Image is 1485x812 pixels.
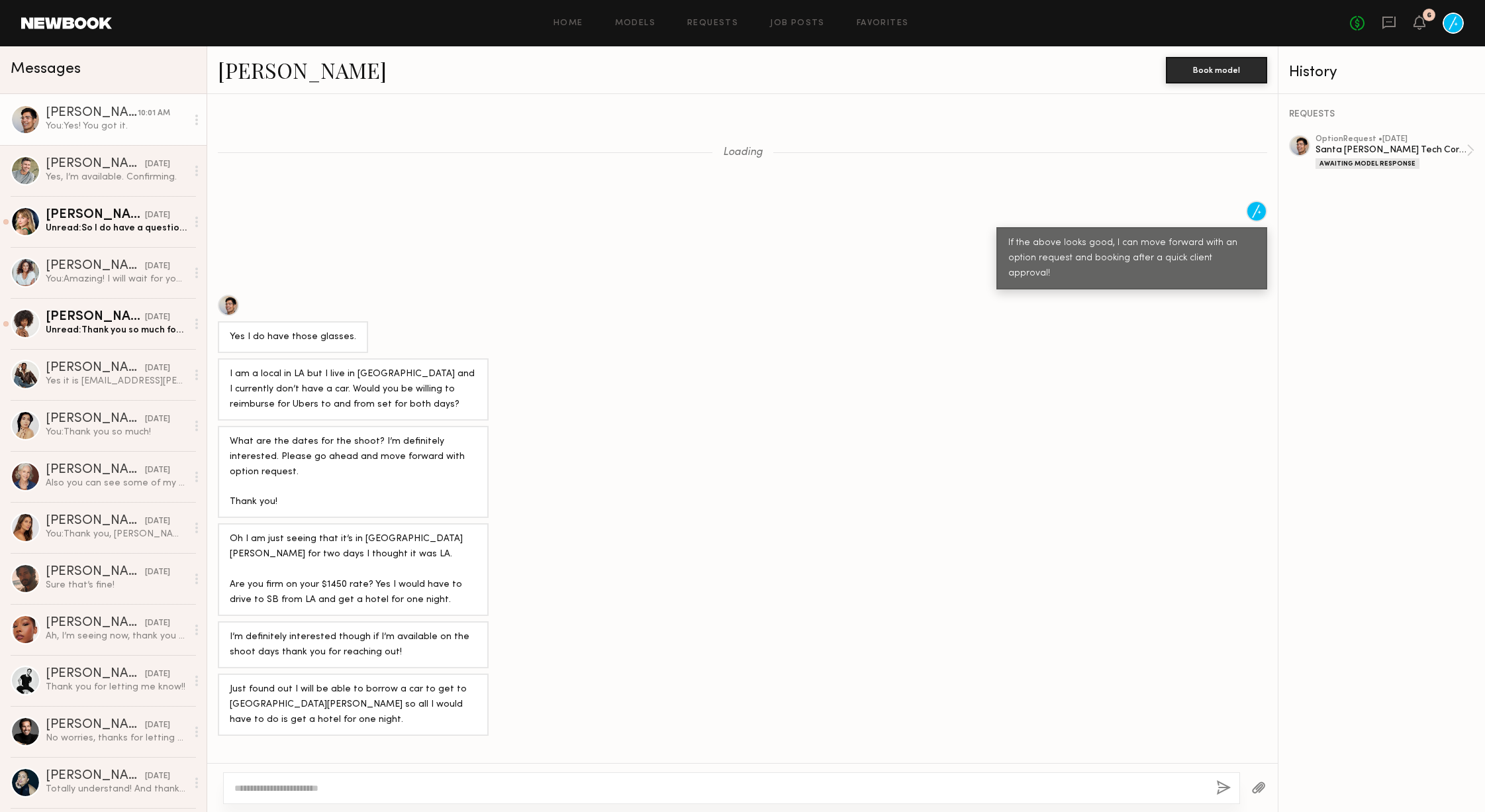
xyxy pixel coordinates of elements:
div: Yes, I’m available. Confirming. [46,171,187,183]
div: [DATE] [145,515,170,528]
a: Favorites [857,19,909,28]
div: [DATE] [145,668,170,681]
div: [PERSON_NAME] [46,464,145,477]
div: [PERSON_NAME] [46,107,138,120]
div: [PERSON_NAME] [46,209,145,222]
div: [DATE] [145,719,170,732]
div: [DATE] [145,158,170,171]
div: [PERSON_NAME] [46,260,145,273]
div: Awaiting Model Response [1316,158,1419,169]
a: Home [553,19,583,28]
div: [PERSON_NAME] [46,158,145,171]
div: Oh I am just seeing that it’s in [GEOGRAPHIC_DATA][PERSON_NAME] for two days I thought it was LA.... [230,532,477,608]
div: Sure that’s fine! [46,579,187,591]
span: Loading [723,147,763,158]
a: Book model [1166,64,1267,75]
div: [DATE] [145,413,170,426]
div: Ah, I’m seeing now, thank you for the update. Hope to work with your team in the future! [46,630,187,642]
div: [DATE] [145,311,170,324]
a: Job Posts [770,19,825,28]
div: [PERSON_NAME] [46,515,145,528]
div: Unread: So I do have a question and I’m not sure if you know. But I noticed the shoot day says 13... [46,222,187,234]
div: You: Thank you so much! [46,426,187,438]
div: Unread: Thank you so much for having me:) what a joy it was to work with you all. [46,324,187,336]
div: Santa [PERSON_NAME] Tech Corporate Group - SBA-250709 [1316,144,1466,156]
div: You: Amazing! I will wait for you to confirm the request booking through this platform, then I wi... [46,273,187,285]
div: [PERSON_NAME] [46,413,145,426]
div: [DATE] [145,464,170,477]
div: [DATE] [145,362,170,375]
div: [PERSON_NAME] [46,617,145,630]
div: Just found out I will be able to borrow a car to get to [GEOGRAPHIC_DATA][PERSON_NAME] so all I w... [230,682,477,728]
div: Thank you for letting me know!! [46,681,187,693]
div: You: Yes! You got it. [46,120,187,132]
div: [DATE] [145,209,170,222]
div: If the above looks good, I can move forward with an option request and booking after a quick clie... [1008,236,1255,281]
div: I’m definitely interested though if I’m available on the shoot days thank you for reaching out! [230,630,477,660]
div: Also you can see some of my work on [DOMAIN_NAME] [46,477,187,489]
div: 6 [1427,12,1431,19]
div: [PERSON_NAME] [46,311,145,324]
div: [PERSON_NAME] [46,719,145,732]
a: optionRequest •[DATE]Santa [PERSON_NAME] Tech Corporate Group - SBA-250709Awaiting Model Response [1316,135,1474,169]
div: [PERSON_NAME] [46,770,145,783]
div: option Request • [DATE] [1316,135,1466,144]
span: Messages [11,62,81,77]
button: Book model [1166,57,1267,83]
div: [DATE] [145,260,170,273]
a: [PERSON_NAME] [218,56,387,84]
div: No worries, thanks for letting me know. Take care! [46,732,187,744]
div: You: Thank you, [PERSON_NAME]! [46,528,187,540]
a: Requests [687,19,738,28]
div: [PERSON_NAME] [46,668,145,681]
div: [PERSON_NAME] [46,362,145,375]
div: Yes it is [EMAIL_ADDRESS][PERSON_NAME][DOMAIN_NAME] [46,375,187,387]
div: [DATE] [145,566,170,579]
div: Yes I do have those glasses. [230,330,356,345]
div: REQUESTS [1289,110,1474,119]
div: [PERSON_NAME] [46,566,145,579]
div: What are the dates for the shoot? I’m definitely interested. Please go ahead and move forward wit... [230,434,477,511]
div: History [1289,65,1474,80]
div: [DATE] [145,770,170,783]
a: Models [615,19,655,28]
div: I am a local in LA but I live in [GEOGRAPHIC_DATA] and I currently don’t have a car. Would you be... [230,367,477,413]
div: [DATE] [145,617,170,630]
div: 10:01 AM [138,107,170,120]
div: Totally understand! And thank you n [46,783,187,795]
